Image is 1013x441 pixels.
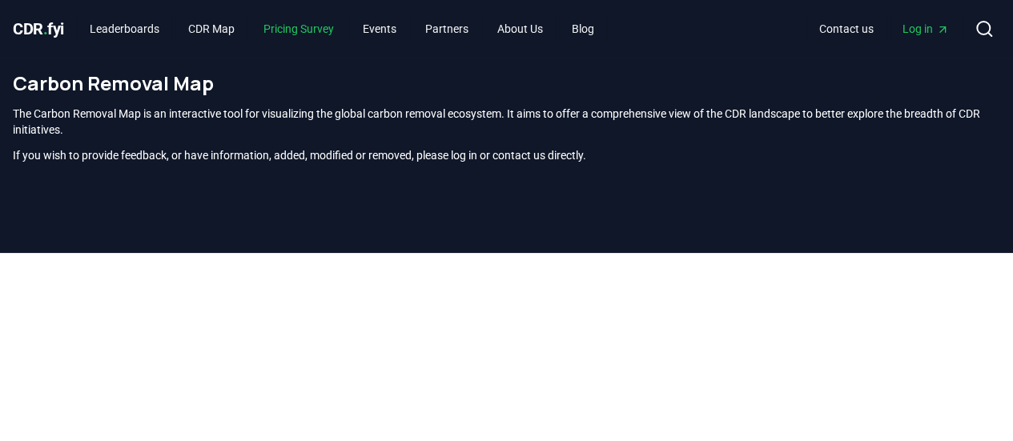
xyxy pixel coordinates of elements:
a: Contact us [806,14,886,43]
a: Events [350,14,409,43]
a: CDR Map [175,14,247,43]
a: Pricing Survey [251,14,347,43]
a: About Us [484,14,556,43]
h1: Carbon Removal Map [13,70,1000,96]
a: CDR.fyi [13,18,64,40]
a: Blog [559,14,607,43]
span: . [43,19,48,38]
span: CDR fyi [13,19,64,38]
a: Log in [890,14,962,43]
p: If you wish to provide feedback, or have information, added, modified or removed, please log in o... [13,147,1000,163]
p: The Carbon Removal Map is an interactive tool for visualizing the global carbon removal ecosystem... [13,106,1000,138]
a: Partners [412,14,481,43]
a: Leaderboards [77,14,172,43]
nav: Main [806,14,962,43]
span: Log in [902,21,949,37]
nav: Main [77,14,607,43]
